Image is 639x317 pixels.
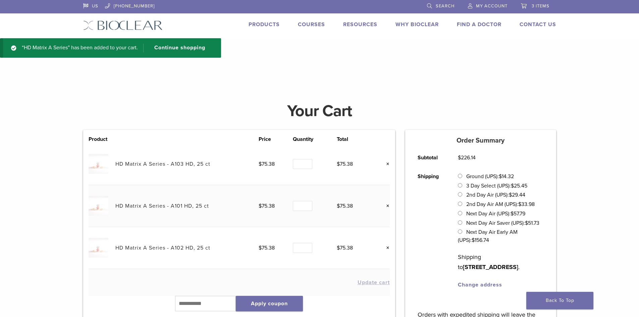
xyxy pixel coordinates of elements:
button: Apply coupon [236,296,303,311]
span: Search [436,3,455,9]
bdi: 75.38 [259,245,275,251]
a: Products [249,21,280,28]
bdi: 29.44 [509,192,525,198]
a: Find A Doctor [457,21,501,28]
strong: [STREET_ADDRESS] [463,263,518,271]
a: Resources [343,21,377,28]
a: HD Matrix A Series - A101 HD, 25 ct [115,203,209,209]
label: Ground (UPS): [466,173,514,180]
th: Product [89,135,115,143]
span: $ [511,210,514,217]
span: $ [458,154,461,161]
button: Update cart [358,280,390,285]
img: HD Matrix A Series - A102 HD, 25 ct [89,238,108,258]
span: My Account [476,3,508,9]
span: $ [511,182,514,189]
th: Shipping [410,167,450,294]
label: 2nd Day Air AM (UPS): [466,201,535,208]
span: 3 items [532,3,549,9]
label: Next Day Air Saver (UPS): [466,220,539,226]
a: Change address [458,281,502,288]
bdi: 156.74 [472,237,489,244]
a: Remove this item [381,202,390,210]
a: Remove this item [381,244,390,252]
h1: Your Cart [78,103,561,119]
bdi: 57.79 [511,210,525,217]
a: Courses [298,21,325,28]
bdi: 14.32 [499,173,514,180]
a: Remove this item [381,160,390,168]
a: Contact Us [520,21,556,28]
p: Shipping to . [458,252,543,272]
label: Next Day Air (UPS): [466,210,525,217]
span: $ [499,173,502,180]
a: HD Matrix A Series - A102 HD, 25 ct [115,245,210,251]
a: Continue shopping [143,44,210,52]
bdi: 51.73 [525,220,539,226]
a: HD Matrix A Series - A103 HD, 25 ct [115,161,210,167]
a: Back To Top [526,292,593,309]
th: Subtotal [410,148,450,167]
span: $ [337,245,340,251]
bdi: 226.14 [458,154,476,161]
img: HD Matrix A Series - A101 HD, 25 ct [89,196,108,216]
span: $ [525,220,528,226]
bdi: 75.38 [259,203,275,209]
bdi: 25.45 [511,182,527,189]
label: Next Day Air Early AM (UPS): [458,229,517,244]
label: 2nd Day Air (UPS): [466,192,525,198]
a: Why Bioclear [395,21,439,28]
th: Total [337,135,371,143]
bdi: 75.38 [259,161,275,167]
th: Quantity [293,135,336,143]
span: $ [337,161,340,167]
h5: Order Summary [405,137,556,145]
img: HD Matrix A Series - A103 HD, 25 ct [89,154,108,174]
th: Price [259,135,293,143]
bdi: 33.98 [518,201,535,208]
span: $ [337,203,340,209]
bdi: 75.38 [337,161,353,167]
span: $ [518,201,521,208]
bdi: 75.38 [337,245,353,251]
span: $ [472,237,475,244]
img: Bioclear [83,20,163,30]
span: $ [509,192,512,198]
span: $ [259,245,262,251]
span: $ [259,161,262,167]
label: 3 Day Select (UPS): [466,182,527,189]
span: $ [259,203,262,209]
bdi: 75.38 [337,203,353,209]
